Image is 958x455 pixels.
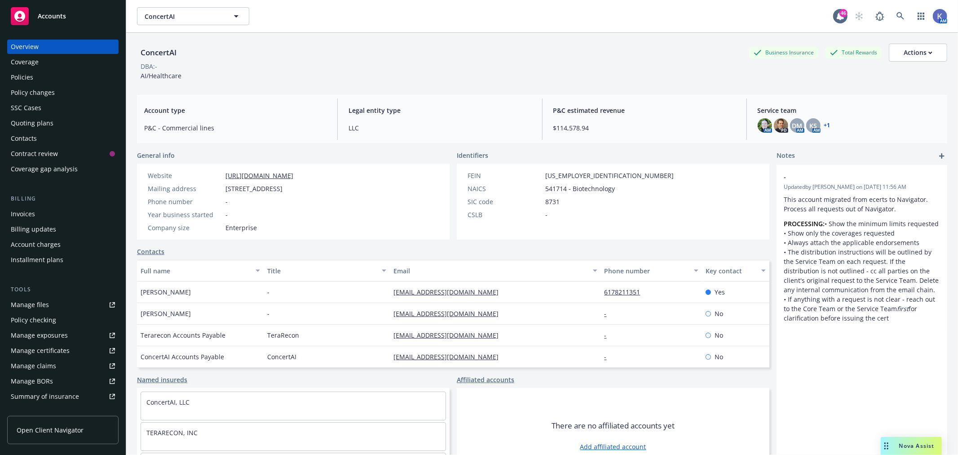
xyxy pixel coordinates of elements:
[144,123,327,133] span: P&C - Commercial lines
[7,40,119,54] a: Overview
[706,266,756,276] div: Key contact
[11,147,58,161] div: Contract review
[225,171,293,180] a: [URL][DOMAIN_NAME]
[784,172,917,182] span: -
[225,223,257,232] span: Enterprise
[7,359,119,373] a: Manage claims
[545,197,560,206] span: 8731
[11,343,70,358] div: Manage certificates
[264,260,390,281] button: Title
[7,328,119,343] span: Manage exposures
[7,207,119,221] a: Invoices
[749,47,818,58] div: Business Insurance
[148,223,222,232] div: Company size
[393,352,506,361] a: [EMAIL_ADDRESS][DOMAIN_NAME]
[141,62,157,71] div: DBA: -
[7,389,119,404] a: Summary of insurance
[715,330,723,340] span: No
[11,70,33,85] div: Policies
[148,184,222,193] div: Mailing address
[824,123,830,128] a: +1
[605,331,614,339] a: -
[11,162,78,176] div: Coverage gap analysis
[7,101,119,115] a: SSC Cases
[393,309,506,318] a: [EMAIL_ADDRESS][DOMAIN_NAME]
[148,197,222,206] div: Phone number
[137,47,180,58] div: ConcertAI
[784,195,940,214] p: This account migrated from ecerts to Navigator. Process all requests out of Navigator.
[137,7,249,25] button: ConcertAI
[137,151,175,160] span: General info
[267,330,299,340] span: TeraRecon
[267,287,269,297] span: -
[892,7,909,25] a: Search
[715,309,723,318] span: No
[11,40,39,54] div: Overview
[349,106,531,115] span: Legal entity type
[468,210,542,219] div: CSLB
[7,253,119,267] a: Installment plans
[468,184,542,193] div: NAICS
[393,288,506,296] a: [EMAIL_ADDRESS][DOMAIN_NAME]
[7,313,119,327] a: Policy checking
[146,428,198,437] a: TERARECON, INC
[889,44,947,62] button: Actions
[225,197,228,206] span: -
[580,442,646,451] a: Add affiliated account
[774,118,788,133] img: photo
[809,121,817,130] span: KS
[390,260,600,281] button: Email
[457,151,488,160] span: Identifiers
[7,116,119,130] a: Quoting plans
[38,13,66,20] span: Accounts
[777,165,947,330] div: -Updatedby [PERSON_NAME] on [DATE] 11:56 AMThis account migrated from ecerts to Navigator. Proces...
[553,106,736,115] span: P&C estimated revenue
[11,207,35,221] div: Invoices
[11,101,41,115] div: SSC Cases
[7,194,119,203] div: Billing
[148,210,222,219] div: Year business started
[871,7,889,25] a: Report a Bug
[11,55,39,69] div: Coverage
[11,116,53,130] div: Quoting plans
[601,260,702,281] button: Phone number
[11,298,49,312] div: Manage files
[144,106,327,115] span: Account type
[605,309,614,318] a: -
[897,304,909,313] em: first
[702,260,769,281] button: Key contact
[7,162,119,176] a: Coverage gap analysis
[225,184,283,193] span: [STREET_ADDRESS]
[141,352,224,361] span: ConcertAI Accounts Payable
[137,375,187,384] a: Named insureds
[11,85,55,100] div: Policy changes
[605,266,689,276] div: Phone number
[141,287,191,297] span: [PERSON_NAME]
[11,359,56,373] div: Manage claims
[605,288,648,296] a: 6178211351
[933,9,947,23] img: photo
[545,171,674,180] span: [US_EMPLOYER_IDENTIFICATION_NUMBER]
[349,123,531,133] span: LLC
[146,398,190,406] a: ConcertAI, LLC
[7,147,119,161] a: Contract review
[7,222,119,236] a: Billing updates
[11,389,79,404] div: Summary of insurance
[11,222,56,236] div: Billing updates
[7,4,119,29] a: Accounts
[553,123,736,133] span: $114,578.94
[758,118,772,133] img: photo
[11,237,61,252] div: Account charges
[7,285,119,294] div: Tools
[784,183,940,191] span: Updated by [PERSON_NAME] on [DATE] 11:56 AM
[17,425,84,435] span: Open Client Navigator
[137,260,264,281] button: Full name
[850,7,868,25] a: Start snowing
[758,106,940,115] span: Service team
[457,375,514,384] a: Affiliated accounts
[141,266,250,276] div: Full name
[141,330,225,340] span: Terarecon Accounts Payable
[11,253,63,267] div: Installment plans
[148,171,222,180] div: Website
[7,343,119,358] a: Manage certificates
